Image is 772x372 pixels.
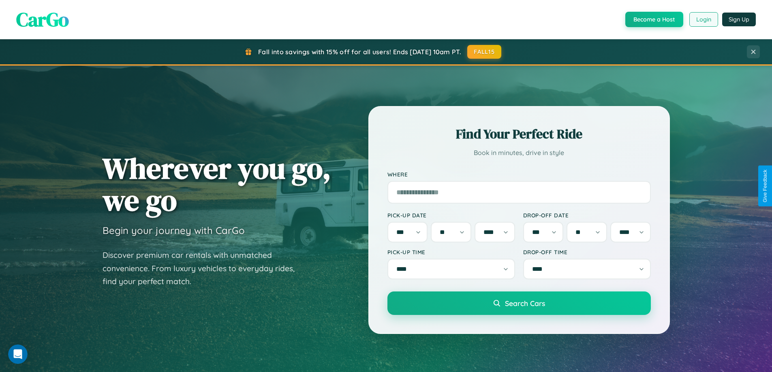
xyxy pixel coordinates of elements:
button: FALL15 [467,45,501,59]
iframe: Intercom live chat [8,344,28,364]
button: Sign Up [722,13,756,26]
span: CarGo [16,6,69,33]
label: Pick-up Time [387,249,515,255]
h3: Begin your journey with CarGo [103,224,245,236]
label: Drop-off Time [523,249,651,255]
span: Fall into savings with 15% off for all users! Ends [DATE] 10am PT. [258,48,461,56]
p: Book in minutes, drive in style [387,147,651,159]
span: Search Cars [505,299,545,308]
h1: Wherever you go, we go [103,152,331,216]
label: Where [387,171,651,178]
div: Give Feedback [762,170,768,202]
h2: Find Your Perfect Ride [387,125,651,143]
label: Pick-up Date [387,212,515,219]
button: Become a Host [625,12,683,27]
label: Drop-off Date [523,212,651,219]
p: Discover premium car rentals with unmatched convenience. From luxury vehicles to everyday rides, ... [103,249,305,288]
button: Login [689,12,718,27]
button: Search Cars [387,291,651,315]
